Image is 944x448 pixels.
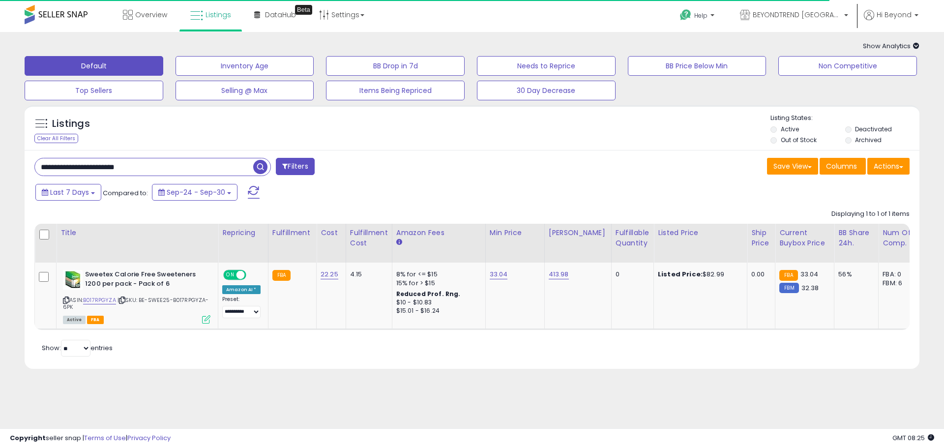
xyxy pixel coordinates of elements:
[350,228,388,248] div: Fulfillment Cost
[42,343,113,353] span: Show: entries
[396,238,402,247] small: Amazon Fees.
[396,228,481,238] div: Amazon Fees
[616,228,649,248] div: Fulfillable Quantity
[84,433,126,443] a: Terms of Use
[883,270,915,279] div: FBA: 0
[222,296,261,318] div: Preset:
[222,285,261,294] div: Amazon AI *
[863,41,919,51] span: Show Analytics
[265,10,296,20] span: DataHub
[63,316,86,324] span: All listings currently available for purchase on Amazon
[831,209,910,219] div: Displaying 1 to 1 of 1 items
[34,134,78,143] div: Clear All Filters
[222,228,264,238] div: Repricing
[838,228,874,248] div: BB Share 24h.
[826,161,857,171] span: Columns
[396,299,478,307] div: $10 - $10.83
[855,136,882,144] label: Archived
[549,228,607,238] div: [PERSON_NAME]
[152,184,237,201] button: Sep-24 - Sep-30
[63,270,83,290] img: 416xDNq7icL._SL40_.jpg
[350,270,384,279] div: 4.15
[396,270,478,279] div: 8% for <= $15
[628,56,767,76] button: BB Price Below Min
[326,56,465,76] button: BB Drop in 7d
[767,158,818,175] button: Save View
[477,56,616,76] button: Needs to Reprice
[779,228,830,248] div: Current Buybox Price
[396,279,478,288] div: 15% for > $15
[778,56,917,76] button: Non Competitive
[867,158,910,175] button: Actions
[85,270,205,291] b: Sweetex Calorie Free Sweeteners 1200 per pack - Pack of 6
[87,316,104,324] span: FBA
[883,228,918,248] div: Num of Comp.
[321,269,338,279] a: 22.25
[321,228,342,238] div: Cost
[753,10,841,20] span: BEYONDTREND [GEOGRAPHIC_DATA]
[103,188,148,198] span: Compared to:
[694,11,708,20] span: Help
[877,10,912,20] span: Hi Beyond
[616,270,646,279] div: 0
[396,307,478,315] div: $15.01 - $16.24
[779,270,797,281] small: FBA
[52,117,90,131] h5: Listings
[50,187,89,197] span: Last 7 Days
[781,136,817,144] label: Out of Stock
[25,81,163,100] button: Top Sellers
[167,187,225,197] span: Sep-24 - Sep-30
[326,81,465,100] button: Items Being Repriced
[127,433,171,443] a: Privacy Policy
[245,271,261,279] span: OFF
[25,56,163,76] button: Default
[801,283,819,293] span: 32.38
[224,271,236,279] span: ON
[206,10,231,20] span: Listings
[658,269,703,279] b: Listed Price:
[176,81,314,100] button: Selling @ Max
[751,270,767,279] div: 0.00
[549,269,569,279] a: 413.98
[781,125,799,133] label: Active
[10,434,171,443] div: seller snap | |
[83,296,116,304] a: B017RPGYZA
[60,228,214,238] div: Title
[770,114,919,123] p: Listing States:
[820,158,866,175] button: Columns
[490,228,540,238] div: Min Price
[658,270,739,279] div: $82.99
[272,270,291,281] small: FBA
[63,270,210,323] div: ASIN:
[396,290,461,298] b: Reduced Prof. Rng.
[679,9,692,21] i: Get Help
[800,269,819,279] span: 33.04
[490,269,508,279] a: 33.04
[10,433,46,443] strong: Copyright
[855,125,892,133] label: Deactivated
[658,228,743,238] div: Listed Price
[477,81,616,100] button: 30 Day Decrease
[838,270,871,279] div: 56%
[864,10,918,32] a: Hi Beyond
[135,10,167,20] span: Overview
[272,228,312,238] div: Fulfillment
[892,433,934,443] span: 2025-10-8 08:25 GMT
[672,1,724,32] a: Help
[176,56,314,76] button: Inventory Age
[276,158,314,175] button: Filters
[35,184,101,201] button: Last 7 Days
[63,296,209,311] span: | SKU: BE-SWEE25-B017RPGYZA-6PK
[751,228,771,248] div: Ship Price
[295,5,312,15] div: Tooltip anchor
[883,279,915,288] div: FBM: 6
[779,283,798,293] small: FBM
